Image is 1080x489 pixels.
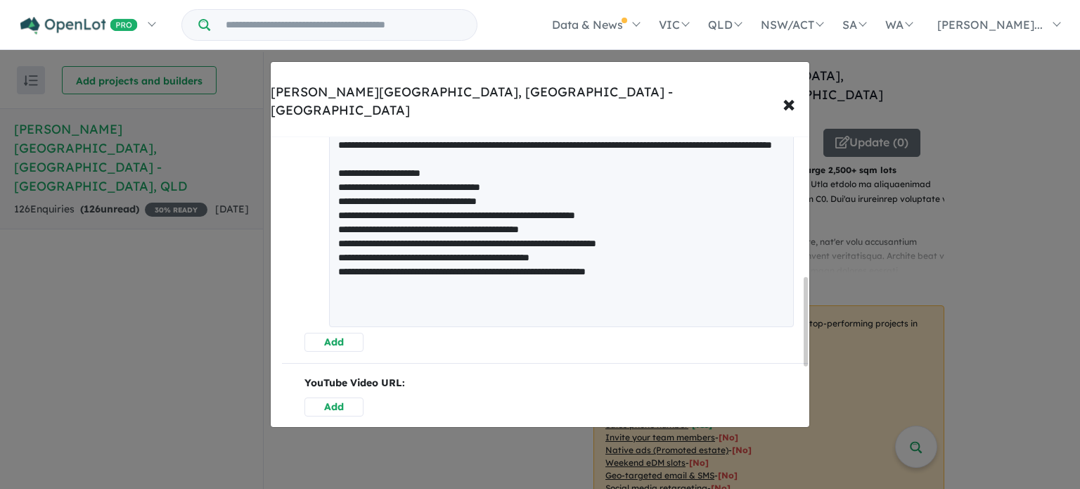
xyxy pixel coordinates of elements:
[304,333,364,352] button: Add
[304,398,364,417] button: Add
[937,18,1043,32] span: [PERSON_NAME]...
[271,83,809,120] div: [PERSON_NAME][GEOGRAPHIC_DATA], [GEOGRAPHIC_DATA] - [GEOGRAPHIC_DATA]
[213,10,474,40] input: Try estate name, suburb, builder or developer
[304,375,798,392] p: YouTube Video URL:
[783,88,795,118] span: ×
[20,17,138,34] img: Openlot PRO Logo White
